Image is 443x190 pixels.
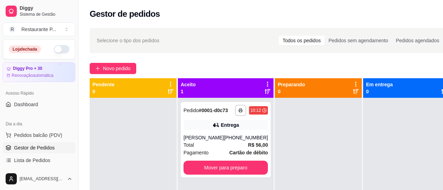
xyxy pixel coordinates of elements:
span: Pedido [184,108,199,113]
span: plus [95,66,100,71]
span: Selecione o tipo dos pedidos [97,37,159,44]
span: Pagamento [184,149,209,156]
div: Acesso Rápido [3,88,75,99]
span: Sistema de Gestão [20,12,72,17]
div: Todos os pedidos [279,36,325,45]
span: [EMAIL_ADDRESS][DOMAIN_NAME] [20,176,64,182]
span: Gestor de Pedidos [14,144,55,151]
span: Lista de Pedidos [14,157,50,164]
a: Gestor de Pedidos [3,142,75,153]
div: Pedidos sem agendamento [325,36,392,45]
span: Novo pedido [103,65,131,72]
a: Lista de Pedidos [3,155,75,166]
a: Dashboard [3,99,75,110]
strong: R$ 56,00 [248,142,268,148]
div: Dia a dia [3,118,75,130]
p: Aceito [181,81,196,88]
button: Novo pedido [90,63,136,74]
p: 1 [181,88,196,95]
p: Pendente [92,81,115,88]
button: Select a team [3,22,75,36]
span: Total [184,141,194,149]
p: Preparando [278,81,305,88]
a: Diggy Pro + 30Renovaçãoautomática [3,62,75,82]
span: Diggy [20,5,72,12]
button: Mover para preparo [184,161,268,175]
div: Loja fechada [9,45,41,53]
div: 10:12 [250,108,261,113]
div: Entrega [221,122,239,129]
span: R [9,26,16,33]
strong: Cartão de débito [229,150,268,155]
article: Renovação automática [12,73,53,78]
span: Pedidos balcão (PDV) [14,132,62,139]
button: [EMAIL_ADDRESS][DOMAIN_NAME] [3,170,75,187]
div: [PHONE_NUMBER] [224,134,268,141]
p: 0 [366,88,393,95]
button: Pedidos balcão (PDV) [3,130,75,141]
p: 0 [92,88,115,95]
h2: Gestor de pedidos [90,8,160,20]
a: Salão / Mesas [3,167,75,178]
article: Diggy Pro + 30 [13,66,42,71]
strong: # 0001-d0c73 [199,108,228,113]
div: Restaurante P ... [21,26,56,33]
span: Dashboard [14,101,38,108]
p: Em entrega [366,81,393,88]
a: DiggySistema de Gestão [3,3,75,20]
p: 0 [278,88,305,95]
div: [PERSON_NAME] [184,134,224,141]
div: Pedidos agendados [392,36,443,45]
button: Alterar Status [54,45,69,53]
